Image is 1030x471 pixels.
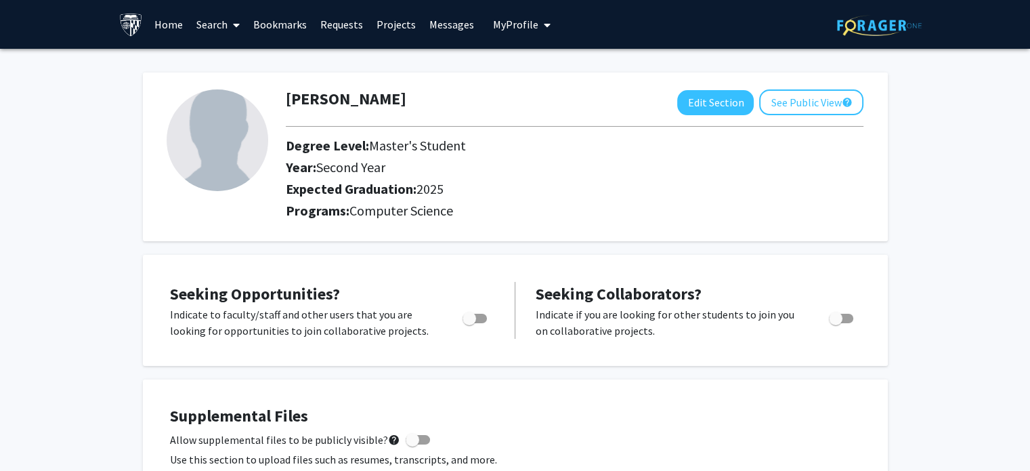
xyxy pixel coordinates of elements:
span: Computer Science [349,202,453,219]
h2: Expected Graduation: [286,181,764,197]
h4: Supplemental Files [170,407,861,426]
a: Bookmarks [246,1,314,48]
img: Profile Picture [167,89,268,191]
span: 2025 [416,180,444,197]
a: Requests [314,1,370,48]
span: Master's Student [369,137,466,154]
button: Edit Section [677,90,754,115]
a: Projects [370,1,423,48]
span: Seeking Opportunities? [170,283,340,304]
iframe: Chat [10,410,58,461]
button: See Public View [759,89,863,115]
a: Messages [423,1,481,48]
a: Home [148,1,190,48]
span: Second Year [316,159,385,176]
p: Indicate if you are looking for other students to join you on collaborative projects. [536,306,803,339]
h1: [PERSON_NAME] [286,89,406,109]
mat-icon: help [841,94,852,110]
span: Allow supplemental files to be publicly visible? [170,432,400,448]
div: Toggle [457,306,494,327]
a: Search [190,1,246,48]
mat-icon: help [388,432,400,448]
span: My Profile [493,18,538,31]
p: Indicate to faculty/staff and other users that you are looking for opportunities to join collabor... [170,306,437,339]
h2: Year: [286,159,764,176]
h2: Degree Level: [286,138,764,154]
h2: Programs: [286,203,863,219]
img: Johns Hopkins University Logo [119,13,143,37]
span: Seeking Collaborators? [536,283,702,304]
p: Use this section to upload files such as resumes, transcripts, and more. [170,451,861,468]
img: ForagerOne Logo [837,15,922,36]
div: Toggle [823,306,861,327]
